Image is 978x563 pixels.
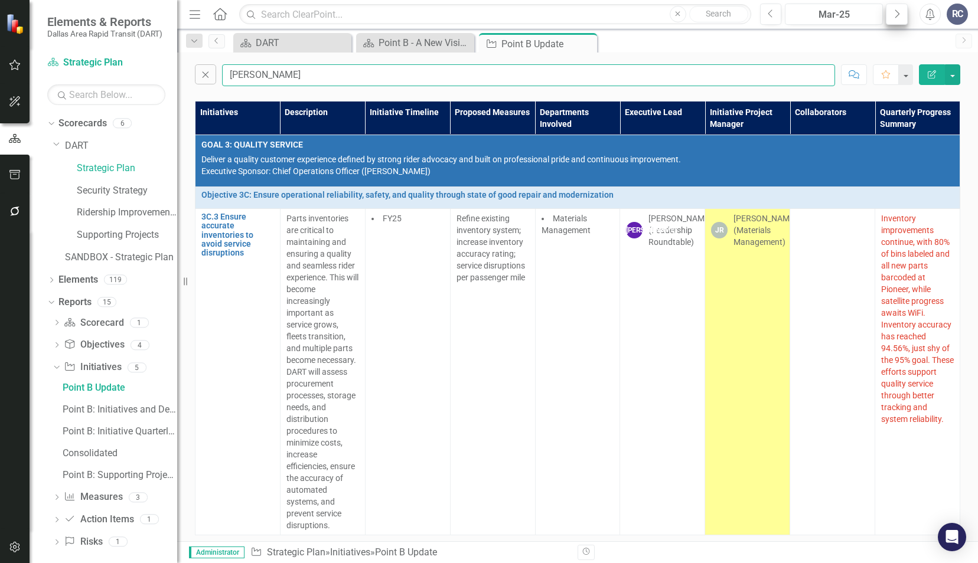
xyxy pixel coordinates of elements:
[359,35,471,50] a: Point B - A New Vision for Mobility in [GEOGRAPHIC_DATA][US_STATE]
[63,404,177,415] div: Point B: Initiatives and Descriptions
[280,208,365,535] td: Double-Click to Edit
[65,139,177,153] a: DART
[63,382,177,393] div: Point B Update
[256,35,348,50] div: DART
[542,214,591,235] span: Materials Management
[128,362,146,372] div: 5
[383,214,402,223] span: FY25
[379,35,471,50] div: Point B - A New Vision for Mobility in [GEOGRAPHIC_DATA][US_STATE]
[60,444,177,463] a: Consolidated
[535,208,620,535] td: Double-Click to Edit
[60,422,177,441] a: Point B: Initiative Quarterly Summary by Executive Lead & PM
[195,208,281,535] td: Double-Click to Edit Right Click for Context Menu
[705,208,790,535] td: Double-Click to Edit
[733,212,797,248] div: [PERSON_NAME] (Materials Management)
[365,208,450,535] td: Double-Click to Edit
[64,490,122,504] a: Measures
[58,296,92,309] a: Reports
[140,515,159,525] div: 1
[711,222,728,238] div: JR
[875,208,960,535] td: Double-Click to Edit
[64,361,121,374] a: Initiatives
[201,191,954,199] a: Objective 3C: Ensure operational reliability, safety, and quality through state of good repair an...
[130,317,149,328] div: 1
[267,546,325,558] a: Strategic Plan
[47,15,162,29] span: Elements & Reports
[58,117,107,130] a: Scorecards
[63,426,177,437] div: Point B: Initiative Quarterly Summary by Executive Lead & PM
[64,513,133,526] a: Action Items
[77,228,177,242] a: Supporting Projects
[109,537,128,547] div: 1
[501,37,594,51] div: Point B Update
[77,162,177,175] a: Strategic Plan
[195,135,960,186] td: Double-Click to Edit
[375,546,437,558] div: Point B Update
[60,400,177,419] a: Point B: Initiatives and Descriptions
[77,206,177,220] a: Ridership Improvement Funds
[620,208,705,535] td: Double-Click to Edit
[201,139,954,150] span: GOAL 3: QUALITY SERVICE
[64,338,124,352] a: Objectives
[938,523,966,551] div: Open Intercom Messenger
[77,184,177,198] a: Security Strategy
[129,492,148,502] div: 3
[222,64,835,86] input: Find in Point B Update...
[286,212,359,531] div: Parts inventories are critical to maintaining and ensuring a quality and seamless rider experienc...
[47,56,165,70] a: Strategic Plan
[113,119,132,129] div: 6
[626,222,643,238] div: [PERSON_NAME]
[789,8,879,22] div: Mar-25
[689,6,748,22] button: Search
[239,4,751,25] input: Search ClearPoint...
[97,297,116,307] div: 15
[189,546,244,558] span: Administrator
[881,214,954,424] span: Inventory improvements continue, with 80% of bins labeled and all new parts barcoded at Pioneer, ...
[195,186,960,208] td: Double-Click to Edit Right Click for Context Menu
[457,214,525,282] span: Refine existing inventory system; increase inventory accuracy rating; service disruptions per pas...
[706,9,731,18] span: Search
[250,546,569,559] div: » »
[236,35,348,50] a: DART
[60,466,177,485] a: Point B: Supporting Projects + Summary
[63,470,177,480] div: Point B: Supporting Projects + Summary
[65,251,177,264] a: SANDBOX - Strategic Plan
[63,448,177,459] div: Consolidated
[785,4,883,25] button: Mar-25
[201,153,954,177] p: Deliver a quality customer experience defined by strong rider advocacy and built on professional ...
[450,208,535,535] td: Double-Click to Edit
[947,4,968,25] button: RC
[64,316,123,330] a: Scorecard
[648,212,712,248] div: [PERSON_NAME] (Leadership Roundtable)
[330,546,370,558] a: Initiatives
[104,275,127,285] div: 119
[47,29,162,38] small: Dallas Area Rapid Transit (DART)
[58,273,98,287] a: Elements
[6,14,27,34] img: ClearPoint Strategy
[47,84,165,105] input: Search Below...
[131,340,149,350] div: 4
[60,378,177,397] a: Point B Update
[64,535,102,549] a: Risks
[201,212,274,258] a: 3C.3 Ensure accurate inventories to avoid service disruptions
[790,208,875,535] td: Double-Click to Edit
